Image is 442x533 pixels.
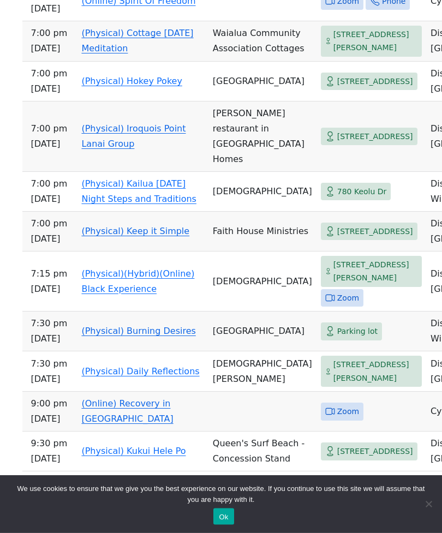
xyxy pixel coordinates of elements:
[81,76,182,87] a: (Physical) Hokey Pokey
[31,41,73,57] span: [DATE]
[31,67,73,82] span: 7:00 PM
[337,225,413,239] span: [STREET_ADDRESS]
[208,212,316,252] td: Faith House Ministries
[213,508,234,525] button: Ok
[333,259,417,285] span: [STREET_ADDRESS][PERSON_NAME]
[31,332,73,347] span: [DATE]
[208,62,316,102] td: [GEOGRAPHIC_DATA]
[81,226,189,237] a: (Physical) Keep it Simple
[31,357,73,372] span: 7:30 PM
[81,28,193,54] a: (Physical) Cottage [DATE] Meditation
[31,372,73,387] span: [DATE]
[31,267,73,282] span: 7:15 PM
[31,436,73,452] span: 9:30 PM
[81,399,173,424] a: (Online) Recovery in [GEOGRAPHIC_DATA]
[208,432,316,472] td: Queen's Surf Beach - Concession Stand
[337,185,387,199] span: 780 Keolu Dr
[337,445,413,459] span: [STREET_ADDRESS]
[333,28,417,55] span: [STREET_ADDRESS][PERSON_NAME]
[31,316,73,332] span: 7:30 PM
[208,252,316,313] td: [DEMOGRAPHIC_DATA]
[208,312,316,352] td: [GEOGRAPHIC_DATA]
[423,499,434,510] span: No
[81,124,186,149] a: (Physical) Iroquois Point Lanai Group
[81,326,195,337] a: (Physical) Burning Desires
[31,192,73,207] span: [DATE]
[208,102,316,172] td: [PERSON_NAME] restaurant in [GEOGRAPHIC_DATA] Homes
[81,179,196,205] a: (Physical) Kailua [DATE] Night Steps and Traditions
[81,446,186,457] a: (Physical) Kukui Hele Po
[31,232,73,247] span: [DATE]
[31,122,73,137] span: 7:00 PM
[16,483,426,505] span: We use cookies to ensure that we give you the best experience on our website. If you continue to ...
[31,397,73,412] span: 9:00 PM
[208,22,316,62] td: Waialua Community Association Cottages
[31,26,73,41] span: 7:00 PM
[81,367,199,377] a: (Physical) Daily Reflections
[31,177,73,192] span: 7:00 PM
[81,269,194,295] a: (Physical)(Hybrid)(Online) Black Experience
[31,2,73,17] span: [DATE]
[31,452,73,467] span: [DATE]
[31,282,73,297] span: [DATE]
[337,325,378,339] span: Parking lot
[208,172,316,212] td: [DEMOGRAPHIC_DATA]
[337,292,359,306] span: Zoom
[333,358,417,385] span: [STREET_ADDRESS][PERSON_NAME]
[31,82,73,97] span: [DATE]
[337,405,359,419] span: Zoom
[337,130,413,144] span: [STREET_ADDRESS]
[208,352,316,392] td: [DEMOGRAPHIC_DATA][PERSON_NAME]
[337,75,413,89] span: [STREET_ADDRESS]
[31,137,73,152] span: [DATE]
[31,217,73,232] span: 7:00 PM
[31,412,73,427] span: [DATE]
